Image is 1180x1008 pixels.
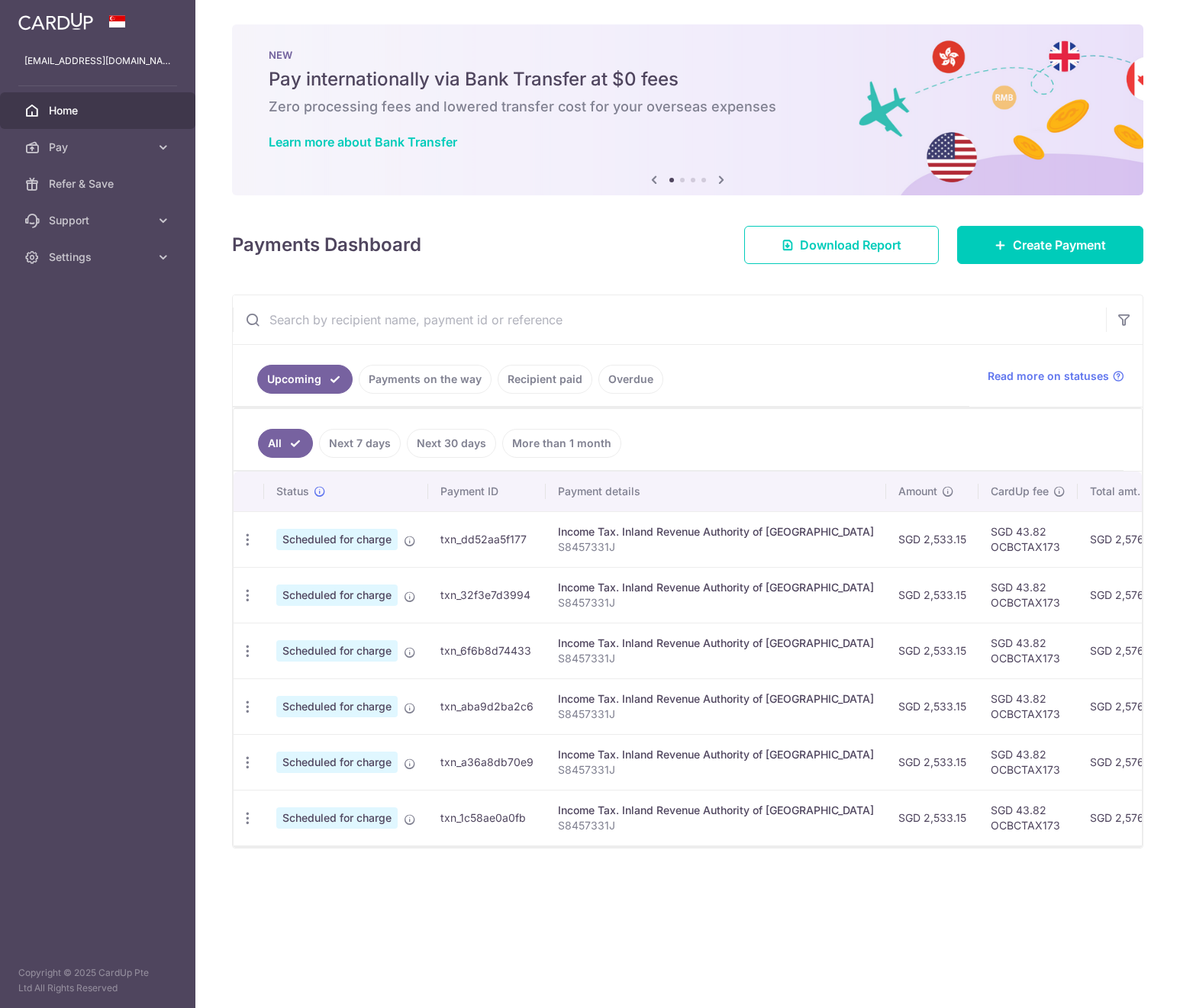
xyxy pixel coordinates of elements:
span: Total amt. [1090,484,1140,499]
td: txn_32f3e7d3994 [428,567,546,623]
div: Income Tax. Inland Revenue Authority of [GEOGRAPHIC_DATA] [558,803,874,818]
a: Overdue [598,365,663,394]
img: Bank transfer banner [232,24,1143,195]
p: S8457331J [558,762,874,778]
h6: Zero processing fees and lowered transfer cost for your overseas expenses [269,98,1107,116]
td: SGD 2,576.97 [1078,734,1172,790]
a: Next 7 days [319,429,401,458]
a: Payments on the way [359,365,492,394]
span: Settings [49,250,150,265]
td: txn_dd52aa5f177 [428,511,546,567]
h4: Payments Dashboard [232,231,421,259]
td: SGD 2,576.97 [1078,623,1172,678]
td: SGD 2,533.15 [886,790,978,845]
span: Amount [898,484,937,499]
a: More than 1 month [502,429,621,458]
p: S8457331J [558,707,874,722]
td: SGD 43.82 OCBCTAX173 [978,623,1078,678]
td: SGD 43.82 OCBCTAX173 [978,678,1078,734]
td: txn_6f6b8d74433 [428,623,546,678]
p: S8457331J [558,595,874,610]
div: Income Tax. Inland Revenue Authority of [GEOGRAPHIC_DATA] [558,580,874,595]
span: Scheduled for charge [276,807,398,829]
p: S8457331J [558,651,874,666]
span: Support [49,213,150,228]
span: Pay [49,140,150,155]
td: txn_1c58ae0a0fb [428,790,546,845]
div: Income Tax. Inland Revenue Authority of [GEOGRAPHIC_DATA] [558,691,874,707]
span: Scheduled for charge [276,752,398,773]
td: txn_aba9d2ba2c6 [428,678,546,734]
p: S8457331J [558,818,874,833]
th: Payment details [546,472,886,511]
td: SGD 43.82 OCBCTAX173 [978,567,1078,623]
div: Income Tax. Inland Revenue Authority of [GEOGRAPHIC_DATA] [558,747,874,762]
td: txn_a36a8db70e9 [428,734,546,790]
span: Scheduled for charge [276,640,398,662]
td: SGD 43.82 OCBCTAX173 [978,790,1078,845]
th: Payment ID [428,472,546,511]
td: SGD 43.82 OCBCTAX173 [978,734,1078,790]
p: NEW [269,49,1107,61]
td: SGD 2,533.15 [886,734,978,790]
span: Scheduled for charge [276,585,398,606]
div: Income Tax. Inland Revenue Authority of [GEOGRAPHIC_DATA] [558,636,874,651]
td: SGD 2,576.97 [1078,790,1172,845]
h5: Pay internationally via Bank Transfer at $0 fees [269,67,1107,92]
span: Refer & Save [49,176,150,192]
p: [EMAIL_ADDRESS][DOMAIN_NAME] [24,53,171,69]
a: Upcoming [257,365,353,394]
a: Recipient paid [498,365,592,394]
a: Read more on statuses [988,369,1124,384]
td: SGD 2,576.97 [1078,567,1172,623]
div: Income Tax. Inland Revenue Authority of [GEOGRAPHIC_DATA] [558,524,874,539]
span: CardUp fee [991,484,1049,499]
a: All [258,429,313,458]
td: SGD 43.82 OCBCTAX173 [978,511,1078,567]
span: Scheduled for charge [276,529,398,550]
td: SGD 2,533.15 [886,623,978,678]
td: SGD 2,576.97 [1078,678,1172,734]
img: CardUp [18,12,93,31]
span: Read more on statuses [988,369,1109,384]
p: S8457331J [558,539,874,555]
a: Download Report [744,226,939,264]
span: Download Report [800,236,901,254]
span: Home [49,103,150,118]
span: Create Payment [1013,236,1106,254]
a: Next 30 days [407,429,496,458]
td: SGD 2,533.15 [886,511,978,567]
a: Create Payment [957,226,1143,264]
td: SGD 2,533.15 [886,567,978,623]
span: Scheduled for charge [276,696,398,717]
a: Learn more about Bank Transfer [269,134,457,150]
td: SGD 2,576.97 [1078,511,1172,567]
span: Status [276,484,309,499]
input: Search by recipient name, payment id or reference [233,295,1106,344]
td: SGD 2,533.15 [886,678,978,734]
